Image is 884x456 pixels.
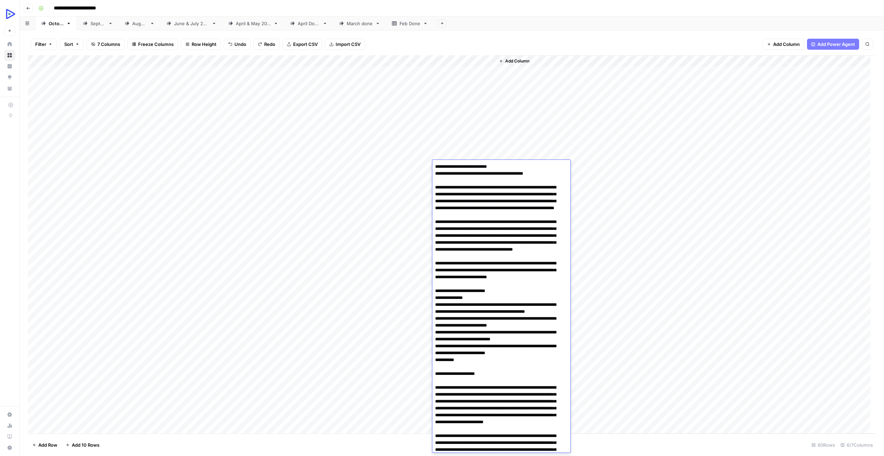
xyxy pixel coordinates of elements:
span: Add Power Agent [817,41,855,48]
span: Freeze Columns [138,41,174,48]
button: Sort [60,39,84,50]
button: Help + Support [4,442,15,453]
a: Feb Done [386,17,434,30]
a: [DATE] & [DATE] [161,17,222,30]
span: Add Column [773,41,800,48]
div: April Done [298,20,320,27]
span: Sort [64,41,73,48]
span: Export CSV [293,41,318,48]
div: 6/7 Columns [838,439,876,450]
button: Workspace: OpenReplay [4,6,15,23]
a: Your Data [4,83,15,94]
a: April Done [284,17,333,30]
a: Opportunities [4,72,15,83]
img: OpenReplay Logo [4,8,17,20]
span: Import CSV [336,41,361,48]
a: Insights [4,61,15,72]
button: Redo [253,39,280,50]
button: Add Column [762,39,804,50]
a: [DATE] & [DATE] [222,17,284,30]
span: Filter [35,41,46,48]
div: 60 Rows [809,439,838,450]
button: 7 Columns [87,39,125,50]
div: [DATE] [90,20,105,27]
a: [DATE] [77,17,119,30]
button: Add Column [496,57,532,66]
div: [DATE] & [DATE] [236,20,271,27]
span: Add 10 Rows [72,442,99,448]
span: Add Row [38,442,57,448]
div: Feb Done [400,20,420,27]
div: [DATE] [49,20,64,27]
button: Filter [31,39,57,50]
a: Home [4,39,15,50]
span: 7 Columns [97,41,120,48]
button: Export CSV [282,39,322,50]
button: Undo [224,39,251,50]
a: Learning Hub [4,431,15,442]
div: [DATE] & [DATE] [174,20,209,27]
span: Row Height [192,41,217,48]
a: Usage [4,420,15,431]
button: Freeze Columns [127,39,178,50]
button: Add Power Agent [807,39,859,50]
button: Import CSV [325,39,365,50]
button: Row Height [181,39,221,50]
div: [DATE] [132,20,147,27]
a: [DATE] [35,17,77,30]
button: Add Row [28,439,61,450]
a: Browse [4,50,15,61]
span: Add Column [505,58,529,64]
a: [DATE] [119,17,161,30]
span: Redo [264,41,275,48]
a: March done [333,17,386,30]
span: Undo [234,41,246,48]
a: Settings [4,409,15,420]
button: Add 10 Rows [61,439,104,450]
div: March done [347,20,373,27]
